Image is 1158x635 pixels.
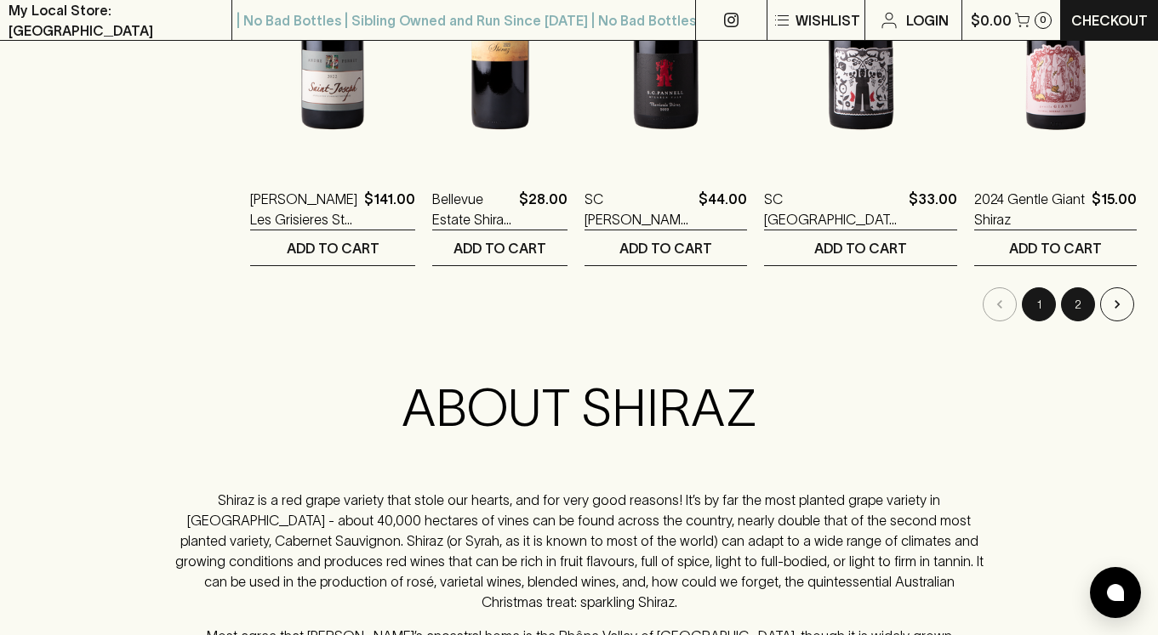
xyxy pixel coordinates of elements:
p: $44.00 [699,189,747,230]
a: SC [PERSON_NAME] Merrivale Shiraz 2021 [585,189,692,230]
p: ADD TO CART [814,238,907,258]
button: ADD TO CART [974,230,1137,265]
button: ADD TO CART [432,230,568,265]
p: 0 [1040,15,1047,25]
p: $141.00 [364,189,415,230]
p: ADD TO CART [454,238,546,258]
h2: ABOUT SHIRAZ [174,377,984,439]
button: Go to next page [1100,287,1134,321]
p: ADD TO CART [287,238,379,258]
p: Shiraz is a red grape variety that stole our hearts, and for very good reasons! It’s by far the m... [174,490,984,612]
a: 2024 Gentle Giant Shiraz [974,189,1085,230]
p: $15.00 [1092,189,1137,230]
p: $28.00 [519,189,568,230]
p: Login [906,10,949,31]
p: $33.00 [909,189,957,230]
p: Checkout [1071,10,1148,31]
button: page 1 [1022,287,1056,321]
a: Bellevue Estate Shiraz 2023 [432,189,512,230]
button: Go to page 2 [1061,287,1095,321]
img: bubble-icon [1107,584,1124,601]
a: SC [GEOGRAPHIC_DATA] Shiraz 2022 [764,189,902,230]
a: [PERSON_NAME] Les Grisieres St [PERSON_NAME] 2022 [250,189,357,230]
p: Wishlist [796,10,860,31]
p: ADD TO CART [1009,238,1102,258]
p: ADD TO CART [619,238,712,258]
button: ADD TO CART [764,230,957,265]
button: ADD TO CART [250,230,415,265]
p: $0.00 [971,10,1012,31]
button: ADD TO CART [585,230,747,265]
nav: pagination navigation [250,287,1137,321]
